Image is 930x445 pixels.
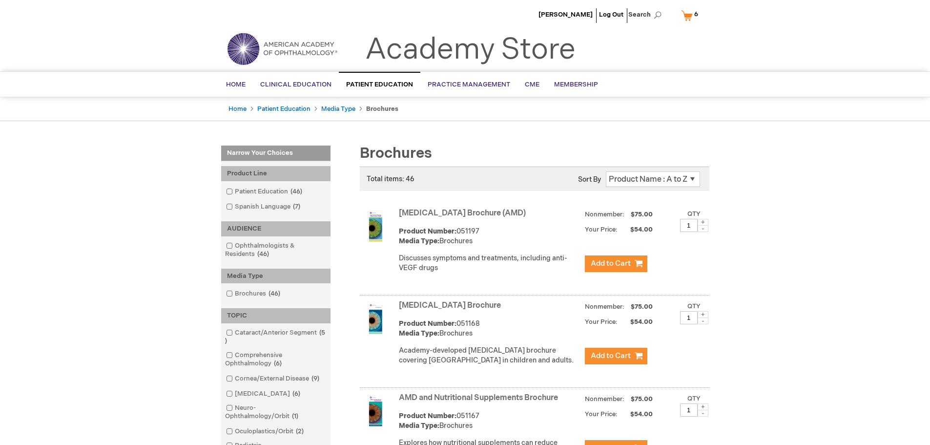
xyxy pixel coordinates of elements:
[366,105,398,113] strong: Brochures
[629,303,654,311] span: $75.00
[619,410,654,418] span: $54.00
[585,301,624,313] strong: Nonmember:
[680,403,698,417] input: Qty
[221,146,331,161] strong: Narrow Your Choices
[578,175,601,184] label: Sort By
[309,375,322,382] span: 9
[228,105,247,113] a: Home
[679,7,704,24] a: 6
[399,319,580,339] div: 051168 Brochures
[360,145,432,162] span: Brochures
[687,210,701,218] label: Qty
[599,11,623,19] a: Log Out
[399,329,439,338] strong: Media Type:
[290,390,303,398] span: 6
[266,290,283,297] span: 46
[585,410,618,418] strong: Your Price:
[680,219,698,232] input: Qty
[399,412,456,420] strong: Product Number:
[629,395,654,403] span: $75.00
[694,10,698,18] span: 6
[257,105,310,113] a: Patient Education
[367,175,414,183] span: Total items: 46
[365,32,576,67] a: Academy Store
[399,227,456,235] strong: Product Number:
[399,319,456,328] strong: Product Number:
[585,226,618,233] strong: Your Price:
[591,259,631,268] span: Add to Cart
[591,351,631,360] span: Add to Cart
[321,105,355,113] a: Media Type
[399,301,501,310] a: [MEDICAL_DATA] Brochure
[428,81,510,88] span: Practice Management
[360,211,391,242] img: Age-Related Macular Degeneration Brochure (AMD)
[399,237,439,245] strong: Media Type:
[224,389,304,399] a: [MEDICAL_DATA]6
[554,81,598,88] span: Membership
[585,318,618,326] strong: Your Price:
[399,346,580,365] p: Academy-developed [MEDICAL_DATA] brochure covering [GEOGRAPHIC_DATA] in children and adults.
[585,393,624,405] strong: Nonmember:
[225,329,325,345] span: 5
[360,303,391,334] img: Amblyopia Brochure
[224,328,328,346] a: Cataract/Anterior Segment5
[221,308,331,323] div: TOPIC
[224,351,328,368] a: Comprehensive Ophthalmology6
[687,395,701,403] label: Qty
[255,250,271,258] span: 46
[538,11,593,19] a: [PERSON_NAME]
[585,209,624,221] strong: Nonmember:
[680,311,698,324] input: Qty
[399,209,526,218] a: [MEDICAL_DATA] Brochure (AMD)
[399,393,558,403] a: AMD and Nutritional Supplements Brochure
[290,203,303,211] span: 7
[260,81,331,88] span: Clinical Education
[288,188,305,195] span: 46
[224,187,306,196] a: Patient Education46
[224,202,304,212] a: Spanish Language7
[619,226,654,233] span: $54.00
[399,254,580,273] p: Discusses symptoms and treatments, including anti-VEGF drugs
[226,81,246,88] span: Home
[224,241,328,259] a: Ophthalmologists & Residents46
[224,289,284,298] a: Brochures46
[399,411,580,431] div: 051167 Brochures
[360,395,391,426] img: AMD and Nutritional Supplements Brochure
[221,166,331,181] div: Product Line
[224,427,308,436] a: Oculoplastics/Orbit2
[224,403,328,421] a: Neuro-Ophthalmology/Orbit1
[585,255,647,272] button: Add to Cart
[271,360,284,367] span: 6
[224,374,323,383] a: Cornea/External Disease9
[399,422,439,430] strong: Media Type:
[619,318,654,326] span: $54.00
[585,348,647,364] button: Add to Cart
[687,302,701,310] label: Qty
[289,412,301,420] span: 1
[293,427,306,435] span: 2
[525,81,539,88] span: CME
[221,269,331,284] div: Media Type
[629,211,654,218] span: $75.00
[399,227,580,246] div: 051197 Brochures
[628,5,665,24] span: Search
[346,81,413,88] span: Patient Education
[221,221,331,236] div: AUDIENCE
